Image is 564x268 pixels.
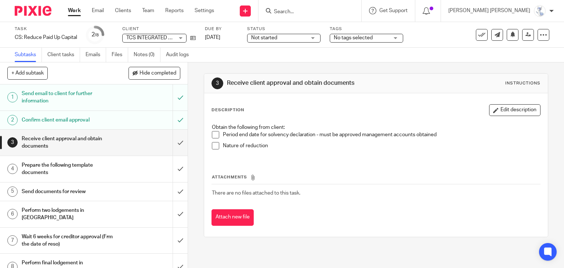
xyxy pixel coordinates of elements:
[247,26,321,32] label: Status
[251,35,277,40] span: Not started
[205,26,238,32] label: Due by
[22,205,117,224] h1: Perform two lodgements in [GEOGRAPHIC_DATA]
[273,9,339,15] input: Search
[211,209,254,226] button: Attach new file
[47,48,80,62] a: Client tasks
[223,131,540,138] p: Period end date for solvency declaration - must be approved management accounts obtained
[15,34,77,41] div: CS: Reduce Paid Up Capital
[211,77,223,89] div: 3
[22,160,117,178] h1: Prepare the following template documents
[112,48,128,62] a: Files
[330,26,403,32] label: Tags
[15,48,42,62] a: Subtasks
[534,5,546,17] img: images.jfif
[489,104,540,116] button: Edit description
[129,67,180,79] button: Hide completed
[212,175,247,179] span: Attachments
[7,137,18,148] div: 3
[212,124,540,131] p: Obtain the following from client:
[140,70,176,76] span: Hide completed
[91,30,99,39] div: 2
[448,7,530,14] p: [PERSON_NAME] [PERSON_NAME]
[7,115,18,125] div: 2
[95,33,99,37] small: /8
[126,35,214,40] span: TCS INTEGRATED SERVICES PTE. LTD.
[227,79,391,87] h1: Receive client approval and obtain documents
[68,7,81,14] a: Work
[7,92,18,102] div: 1
[22,133,117,152] h1: Receive client approval and obtain documents
[165,7,184,14] a: Reports
[22,88,117,107] h1: Send email to client for further information
[211,107,244,113] p: Description
[142,7,154,14] a: Team
[15,26,77,32] label: Task
[7,67,48,79] button: + Add subtask
[86,48,106,62] a: Emails
[205,35,220,40] span: [DATE]
[334,35,373,40] span: No tags selected
[122,26,196,32] label: Client
[115,7,131,14] a: Clients
[212,191,300,196] span: There are no files attached to this task.
[379,8,408,13] span: Get Support
[505,80,540,86] div: Instructions
[22,186,117,197] h1: Send documents for review
[7,186,18,197] div: 5
[195,7,214,14] a: Settings
[223,142,540,149] p: Nature of reduction
[7,235,18,246] div: 7
[22,231,117,250] h1: Wait 6 weeks for creditor approval (Frm the date of reso)
[22,115,117,126] h1: Confirm client email approval
[15,6,51,16] img: Pixie
[166,48,194,62] a: Audit logs
[92,7,104,14] a: Email
[134,48,160,62] a: Notes (0)
[7,164,18,174] div: 4
[7,209,18,219] div: 6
